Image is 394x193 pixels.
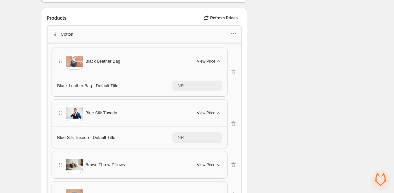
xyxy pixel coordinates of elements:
[85,58,120,65] span: Black Leather Bag
[85,110,117,116] span: Blue Silk Tuxedo
[201,13,242,23] button: Refresh Prices
[197,162,215,167] span: View Price
[66,159,83,170] img: Brown Throw Pillows
[66,107,83,118] img: Blue Silk Tuxedo
[372,171,389,188] div: Open chat
[193,108,226,118] button: View Price
[193,160,226,170] button: View Price
[176,134,184,141] div: INR
[210,15,238,21] span: Refresh Prices
[66,56,83,67] img: Black Leather Bag
[193,56,226,67] button: View Price
[197,59,215,64] span: View Price
[61,31,73,38] p: Cotton
[197,110,215,116] span: View Price
[85,162,125,168] span: Brown Throw Pillows
[176,83,184,89] div: INR
[47,15,67,21] span: Products
[57,83,118,88] span: Black Leather Bag - Default Title
[57,135,115,140] span: Blue Silk Tuxedo - Default Title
